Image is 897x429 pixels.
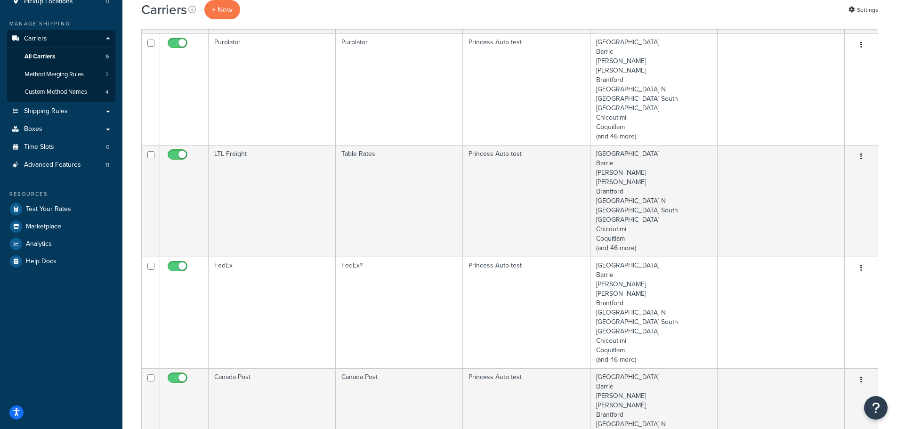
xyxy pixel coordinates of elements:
li: All Carriers [7,48,115,65]
span: 11 [105,161,109,169]
li: Custom Method Names [7,83,115,101]
span: 2 [105,71,109,79]
h1: Carriers [141,0,187,19]
a: Boxes [7,121,115,138]
span: Marketplace [26,223,61,231]
div: Manage Shipping [7,20,115,28]
a: Time Slots 0 [7,138,115,156]
td: [GEOGRAPHIC_DATA] Barrie [PERSON_NAME] [PERSON_NAME] Brantford [GEOGRAPHIC_DATA] N [GEOGRAPHIC_DA... [590,257,718,368]
td: Princess Auto test [463,33,590,145]
span: All Carriers [24,53,55,61]
span: Time Slots [24,143,54,151]
button: Open Resource Center [864,396,888,420]
a: All Carriers 5 [7,48,115,65]
td: FedEx [209,257,336,368]
span: Test Your Rates [26,205,71,213]
a: Test Your Rates [7,201,115,218]
span: 5 [105,53,109,61]
li: Time Slots [7,138,115,156]
td: Purolator [336,33,463,145]
td: Princess Auto test [463,145,590,257]
span: Carriers [24,35,47,43]
span: Advanced Features [24,161,81,169]
span: 0 [106,143,109,151]
li: Method Merging Rules [7,66,115,83]
a: Settings [849,3,878,16]
li: Advanced Features [7,156,115,174]
td: [GEOGRAPHIC_DATA] Barrie [PERSON_NAME] [PERSON_NAME] Brantford [GEOGRAPHIC_DATA] N [GEOGRAPHIC_DA... [590,145,718,257]
span: Custom Method Names [24,88,87,96]
span: Help Docs [26,258,57,266]
span: Analytics [26,240,52,248]
a: Help Docs [7,253,115,270]
a: Custom Method Names 4 [7,83,115,101]
td: [GEOGRAPHIC_DATA] Barrie [PERSON_NAME] [PERSON_NAME] Brantford [GEOGRAPHIC_DATA] N [GEOGRAPHIC_DA... [590,33,718,145]
td: LTL Freight [209,145,336,257]
a: Shipping Rules [7,103,115,120]
a: Method Merging Rules 2 [7,66,115,83]
a: Carriers [7,30,115,48]
a: Analytics [7,235,115,252]
span: Method Merging Rules [24,71,84,79]
td: FedEx® [336,257,463,368]
span: Shipping Rules [24,107,68,115]
div: Resources [7,190,115,198]
span: 4 [105,88,109,96]
li: Carriers [7,30,115,102]
a: Advanced Features 11 [7,156,115,174]
td: Table Rates [336,145,463,257]
a: Marketplace [7,218,115,235]
td: Purolator [209,33,336,145]
td: Princess Auto test [463,257,590,368]
span: Boxes [24,125,42,133]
